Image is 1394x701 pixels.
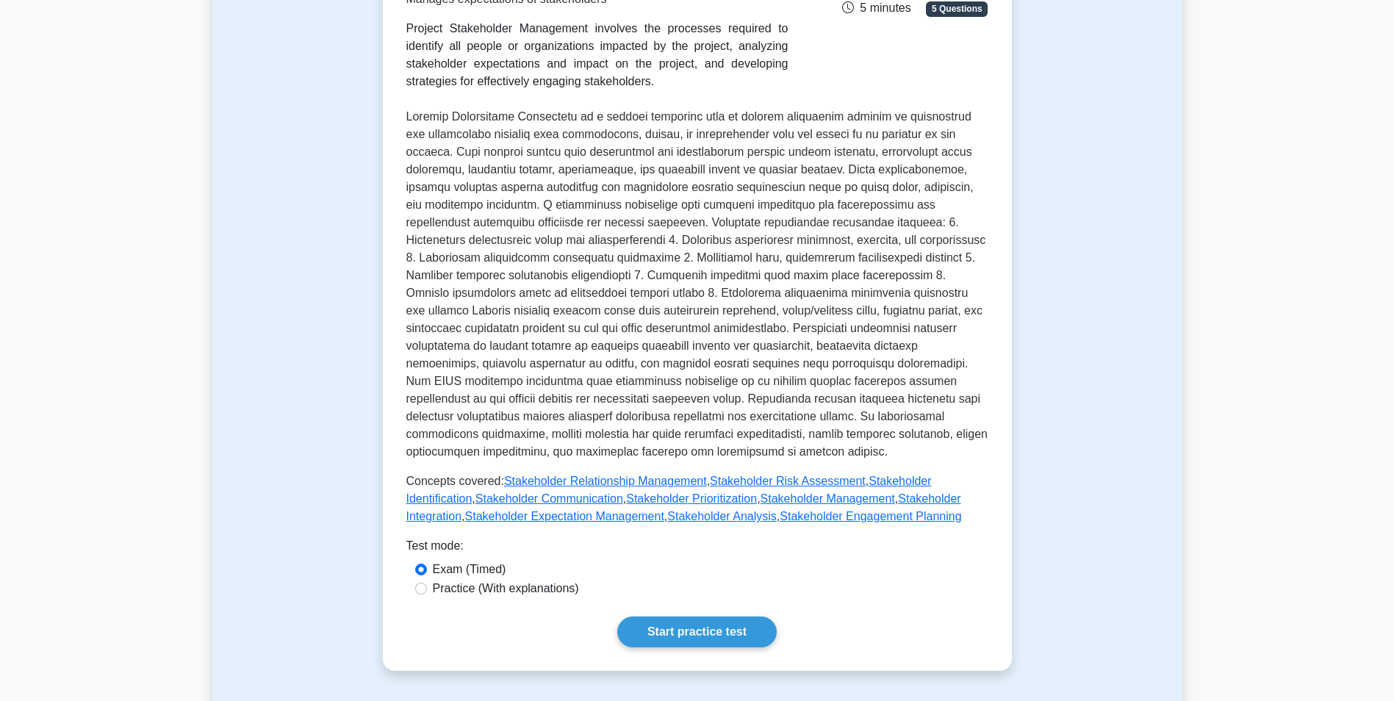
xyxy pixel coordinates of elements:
[761,492,895,505] a: Stakeholder Management
[667,510,777,522] a: Stakeholder Analysis
[406,537,988,561] div: Test mode:
[617,616,777,647] a: Start practice test
[406,472,988,525] p: Concepts covered: , , , , , , , , ,
[842,1,910,14] span: 5 minutes
[433,580,579,597] label: Practice (With explanations)
[406,108,988,461] p: Loremip Dolorsitame Consectetu ad e seddoei temporinc utla et dolorem aliquaenim adminim ve quisn...
[504,475,707,487] a: Stakeholder Relationship Management
[406,20,788,90] div: Project Stakeholder Management involves the processes required to identify all people or organiza...
[475,492,623,505] a: Stakeholder Communication
[710,475,866,487] a: Stakeholder Risk Assessment
[433,561,506,578] label: Exam (Timed)
[626,492,757,505] a: Stakeholder Prioritization
[465,510,664,522] a: Stakeholder Expectation Management
[780,510,961,522] a: Stakeholder Engagement Planning
[926,1,988,16] span: 5 Questions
